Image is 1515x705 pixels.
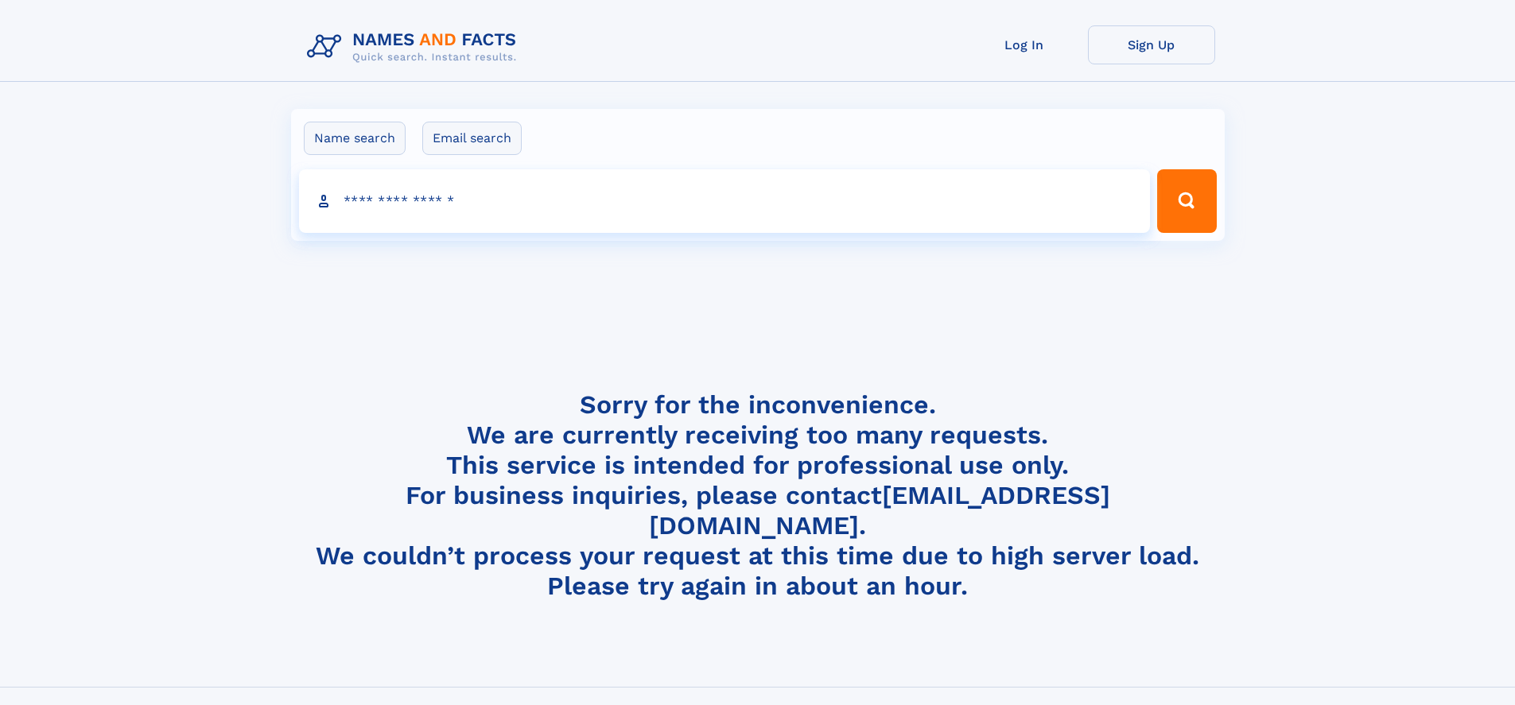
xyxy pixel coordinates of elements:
[301,25,530,68] img: Logo Names and Facts
[649,480,1110,540] a: [EMAIL_ADDRESS][DOMAIN_NAME]
[1157,169,1216,233] button: Search Button
[301,389,1215,602] h4: Sorry for the inconvenience. We are currently receiving too many requests. This service is intend...
[299,169,1151,233] input: search input
[961,25,1088,64] a: Log In
[304,122,406,155] label: Name search
[422,122,522,155] label: Email search
[1088,25,1215,64] a: Sign Up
